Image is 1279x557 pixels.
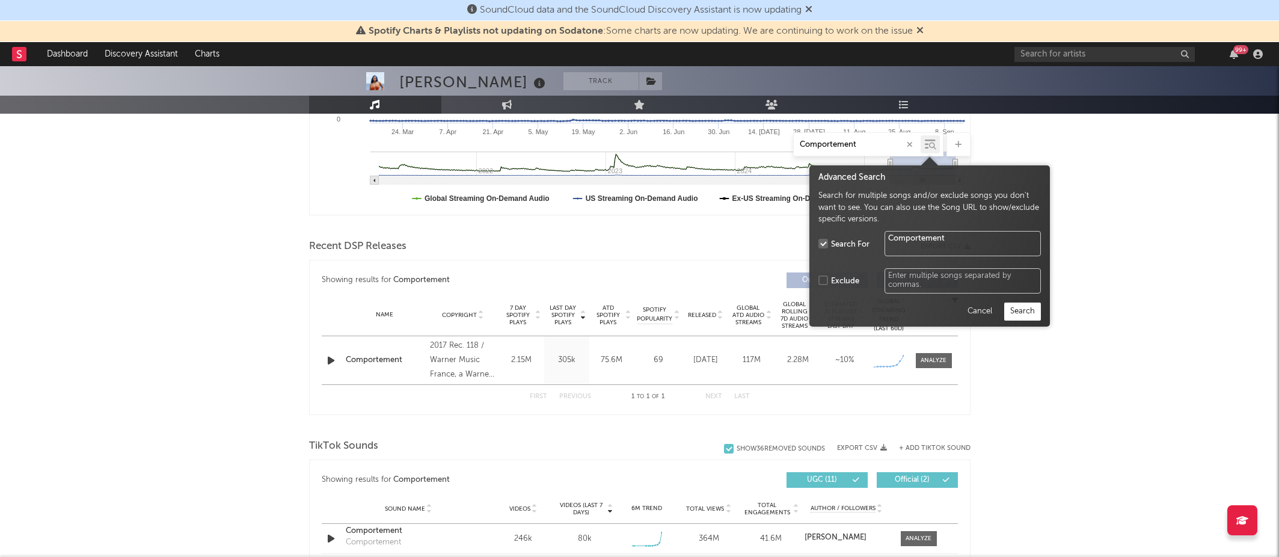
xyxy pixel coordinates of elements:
text: 0 [336,115,340,123]
button: Cancel [961,303,998,321]
span: Author / Followers [811,505,876,512]
button: UGC(11) [787,472,868,488]
div: 2.28M [778,354,818,366]
div: 246k [495,533,551,545]
span: to [637,394,644,399]
button: Export CSV [837,445,887,452]
div: 41.6M [743,533,799,545]
a: Charts [186,42,228,66]
span: Sound Name [385,505,425,512]
div: 1 1 1 [615,390,681,404]
span: Total Engagements [743,502,791,516]
text: 21. Apr [482,128,503,135]
div: 69 [637,354,679,366]
a: Comportement [346,525,471,537]
button: Last [734,393,750,400]
span: Official ( 2 ) [885,476,940,484]
text: 28. [DATE] [793,128,825,135]
button: 99+ [1230,49,1238,59]
text: 11. Aug [842,128,865,135]
text: 24. Mar [391,128,414,135]
a: Discovery Assistant [96,42,186,66]
strong: [PERSON_NAME] [805,534,866,541]
a: Comportement [346,354,425,366]
div: Advanced Search [818,171,1041,184]
button: + Add TikTok Sound [899,445,971,452]
text: 14. [DATE] [747,128,779,135]
div: [DATE] [686,354,726,366]
text: 2. Jun [619,128,637,135]
div: [PERSON_NAME] [399,72,548,92]
span: : Some charts are now updating. We are continuing to work on the issue [369,26,913,36]
span: Dismiss [805,5,812,15]
span: 7 Day Spotify Plays [502,304,534,326]
span: Global ATD Audio Streams [732,304,765,326]
span: of [652,394,659,399]
div: 99 + [1233,45,1248,54]
div: Comportement [346,537,401,549]
button: Originals(1) [787,272,868,288]
span: Last Day Spotify Plays [547,304,579,326]
span: Spotify Charts & Playlists not updating on Sodatone [369,26,603,36]
text: Ex-US Streaming On-Demand Audio [732,194,856,203]
div: 117M [732,354,772,366]
text: Global Streaming On-Demand Audio [425,194,550,203]
span: Total Views [686,505,724,512]
span: Global Rolling 7D Audio Streams [778,301,811,330]
span: TikTok Sounds [309,439,378,454]
span: Dismiss [916,26,924,36]
button: Search [1004,303,1041,321]
a: [PERSON_NAME] [805,534,888,542]
text: 19. May [571,128,595,135]
span: Copyright [442,312,477,319]
div: Show 36 Removed Sounds [737,445,825,453]
button: Previous [559,393,591,400]
a: Dashboard [38,42,96,66]
button: Official(2) [877,472,958,488]
button: Next [705,393,722,400]
div: Showing results for [322,272,640,288]
span: ATD Spotify Plays [592,304,624,326]
button: + Add TikTok Sound [887,445,971,452]
button: First [530,393,547,400]
span: Released [688,312,716,319]
text: 8. Sep [934,128,954,135]
text: 7. Apr [439,128,456,135]
div: 305k [547,354,586,366]
div: Exclude [831,275,859,288]
div: 75.6M [592,354,631,366]
span: Originals ( 1 ) [794,277,850,284]
input: Search for artists [1014,47,1195,62]
div: Name [346,310,425,319]
text: 30. Jun [708,128,729,135]
button: Track [563,72,639,90]
div: 2017 Rec. 118 / Warner Music France, a Warner Music Group Company. [430,339,495,382]
div: 2.15M [502,354,541,366]
input: Search by song name or URL [794,140,921,150]
div: ~ 10 % [824,354,865,366]
span: Videos [509,505,530,512]
div: Search for multiple songs and/or exclude songs you don't want to see. You can also use the Song U... [818,190,1041,226]
div: 364M [681,533,737,545]
text: 16. Jun [663,128,684,135]
span: SoundCloud data and the SoundCloud Discovery Assistant is now updating [480,5,802,15]
span: Spotify Popularity [637,306,672,324]
div: 80k [578,533,592,545]
div: Showing results for [322,472,640,488]
text: 25. Aug [888,128,910,135]
span: UGC ( 11 ) [794,476,850,484]
div: 6M Trend [619,504,675,513]
div: Search For [831,239,870,251]
text: 5. May [528,128,548,135]
span: Recent DSP Releases [309,239,406,254]
text: US Streaming On-Demand Audio [585,194,698,203]
div: Comportement [393,473,450,487]
span: Videos (last 7 days) [557,502,606,516]
textarea: Comportement [885,231,1041,256]
div: Comportement [393,273,450,288]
